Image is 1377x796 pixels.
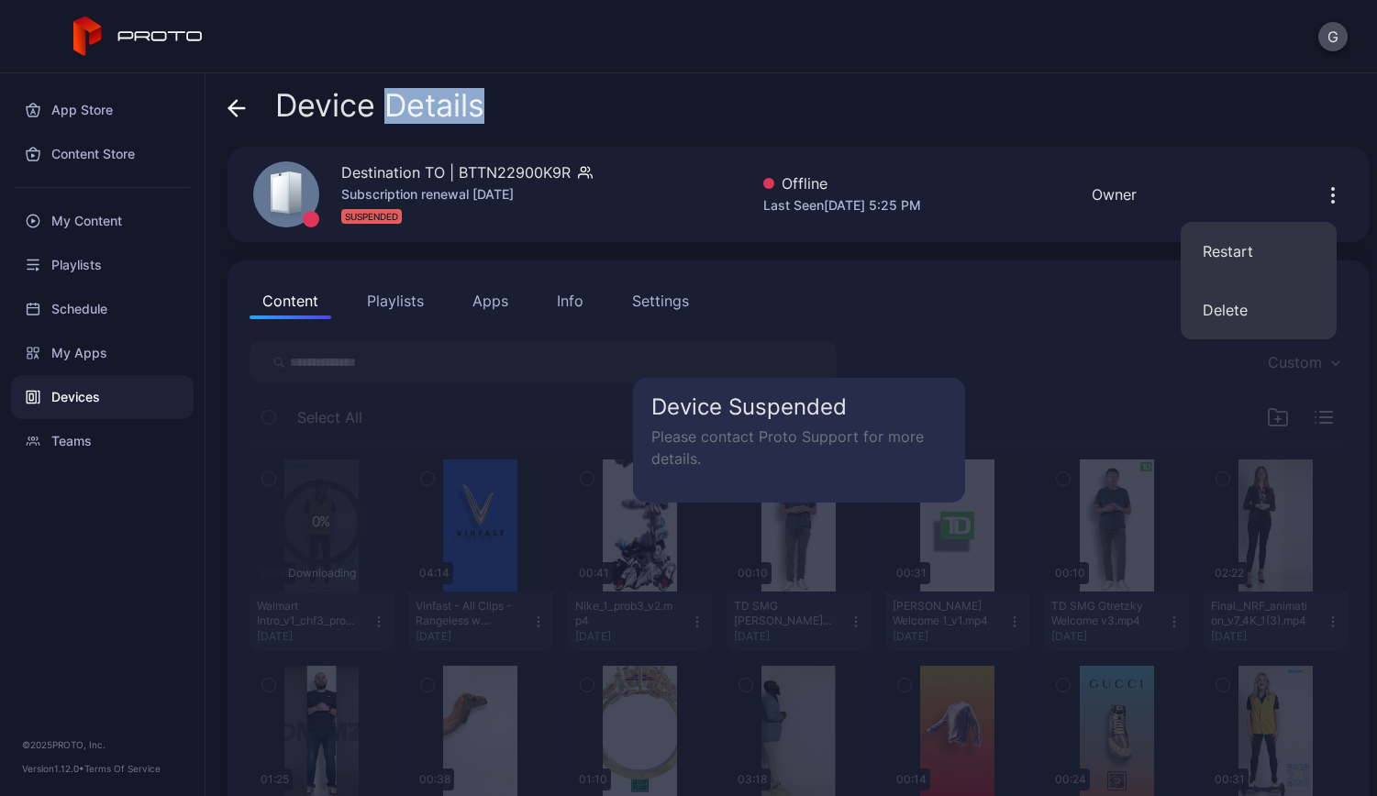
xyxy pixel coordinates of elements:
[22,737,183,752] div: © 2025 PROTO, Inc.
[341,183,593,205] div: Subscription renewal [DATE]
[11,287,194,331] a: Schedule
[1181,281,1337,339] button: Delete
[632,290,689,312] div: Settings
[341,209,402,224] div: SUSPENDED
[341,161,571,183] div: Destination TO | BTTN22900K9R
[354,282,437,319] button: Playlists
[11,375,194,419] a: Devices
[619,282,702,319] button: Settings
[544,282,596,319] button: Info
[22,763,84,774] span: Version 1.12.0 •
[1181,222,1337,281] button: Restart
[651,396,947,418] h5: Device Suspended
[84,763,161,774] a: Terms Of Service
[250,282,331,319] button: Content
[11,331,194,375] a: My Apps
[11,199,194,243] a: My Content
[651,426,947,470] p: Please contact Proto Support for more details.
[1318,22,1348,51] button: G
[275,88,484,123] span: Device Details
[11,132,194,176] a: Content Store
[557,290,583,312] div: Info
[1092,183,1137,205] div: Owner
[460,282,521,319] button: Apps
[763,194,921,216] div: Last Seen [DATE] 5:25 PM
[11,88,194,132] a: App Store
[11,243,194,287] a: Playlists
[11,419,194,463] a: Teams
[763,172,921,194] div: Offline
